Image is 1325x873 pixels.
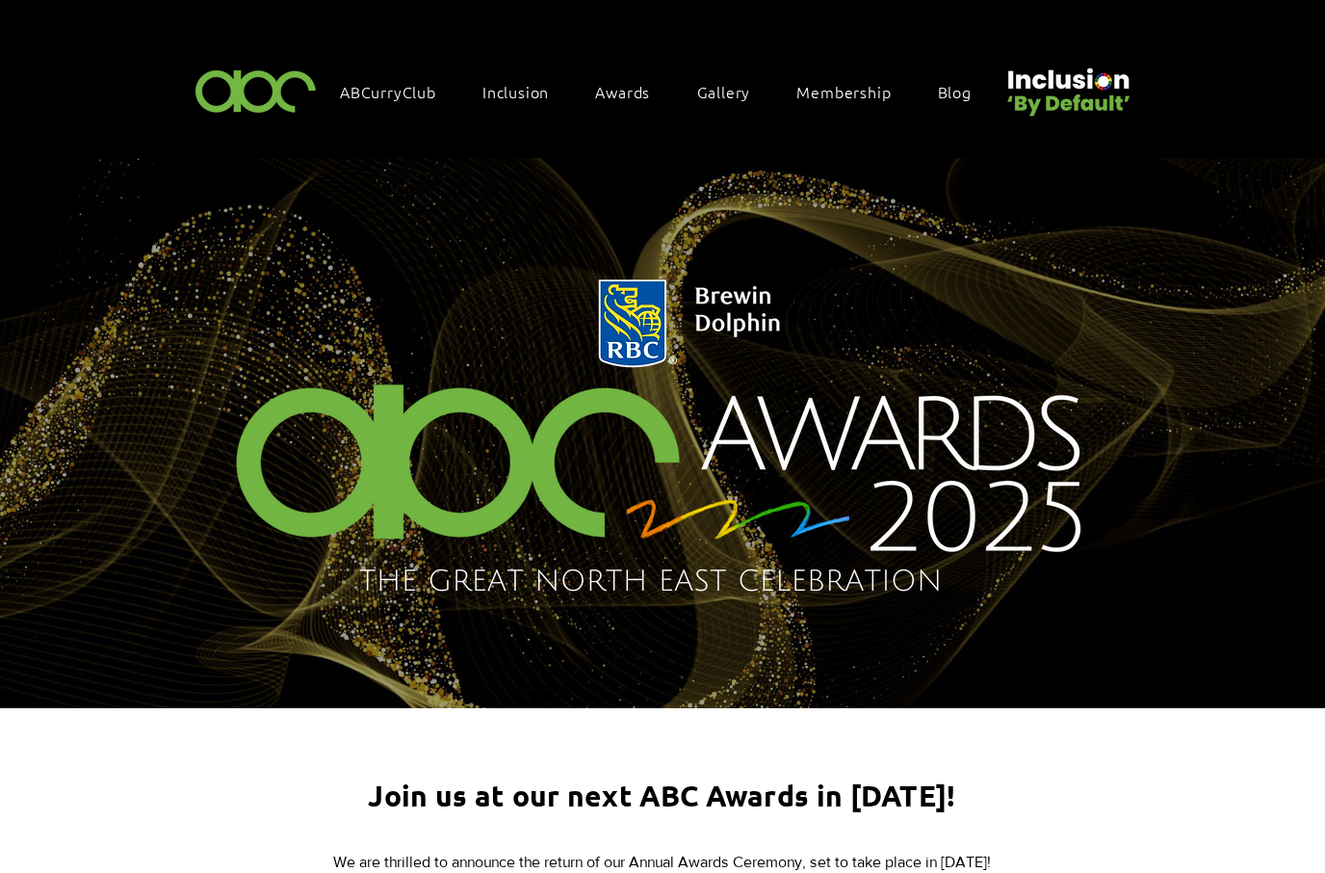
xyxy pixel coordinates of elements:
[184,257,1140,622] img: Northern Insights Double Pager Apr 2025.png
[787,71,920,112] a: Membership
[688,71,780,112] a: Gallery
[928,71,1000,112] a: Blog
[938,81,972,102] span: Blog
[333,854,991,870] span: We are thrilled to announce the return of our Annual Awards Ceremony, set to take place in [DATE]!
[330,71,1000,112] nav: Site
[482,81,549,102] span: Inclusion
[1000,52,1133,119] img: Untitled design (22).png
[697,81,751,102] span: Gallery
[595,81,650,102] span: Awards
[190,62,323,119] img: ABC-Logo-Blank-Background-01-01-2.png
[585,71,679,112] div: Awards
[796,81,891,102] span: Membership
[368,778,955,813] span: Join us at our next ABC Awards in [DATE]!
[330,71,465,112] a: ABCurryClub
[340,81,436,102] span: ABCurryClub
[473,71,578,112] div: Inclusion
